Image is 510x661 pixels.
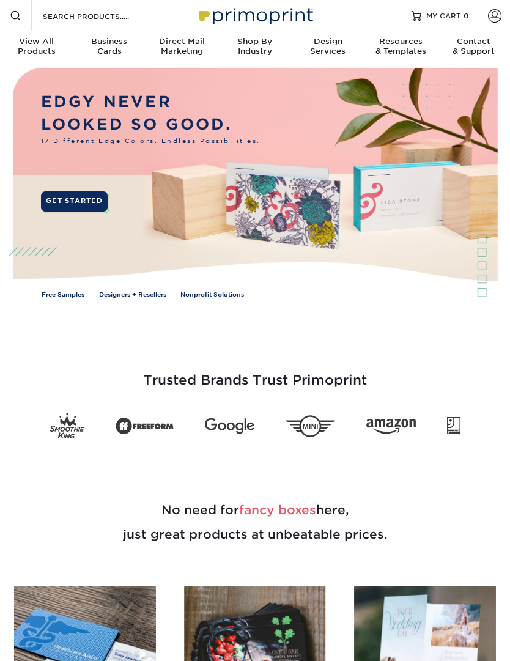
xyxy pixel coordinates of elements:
[73,37,146,46] span: Business
[9,468,501,576] h2: No need for here, just great products at unbeatable prices.
[41,90,261,114] p: EDGY NEVER
[73,37,146,56] div: Cards
[366,418,416,434] img: Amazon
[437,37,510,46] span: Contact
[364,37,437,46] span: Resources
[437,37,510,56] div: & Support
[364,31,437,64] a: Resources& Templates
[218,37,291,46] span: Shop By
[42,290,84,299] a: Free Samples
[180,290,244,299] a: Nonprofit Solutions
[447,416,460,435] img: Goodwill
[218,37,291,56] div: Industry
[364,37,437,56] div: & Templates
[292,31,364,64] a: DesignServices
[41,113,261,136] p: LOOKED SO GOOD.
[286,415,335,437] img: Mini
[116,413,174,439] img: Freeform
[50,413,84,439] img: Smoothie King
[218,31,291,64] a: Shop ByIndustry
[464,11,469,20] span: 0
[42,9,161,23] input: SEARCH PRODUCTS.....
[437,31,510,64] a: Contact& Support
[205,418,254,434] img: Google
[41,191,108,212] a: GET STARTED
[292,37,364,46] span: Design
[146,37,218,46] span: Direct Mail
[146,31,218,64] a: Direct MailMarketing
[73,31,146,64] a: BusinessCards
[239,503,316,517] span: fancy boxes
[41,136,261,146] span: 17 Different Edge Colors. Endless Possibilities.
[194,2,316,28] img: Primoprint
[426,10,461,21] span: MY CART
[146,37,218,56] div: Marketing
[9,343,501,403] h3: Trusted Brands Trust Primoprint
[99,290,166,299] a: Designers + Resellers
[292,37,364,56] div: Services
